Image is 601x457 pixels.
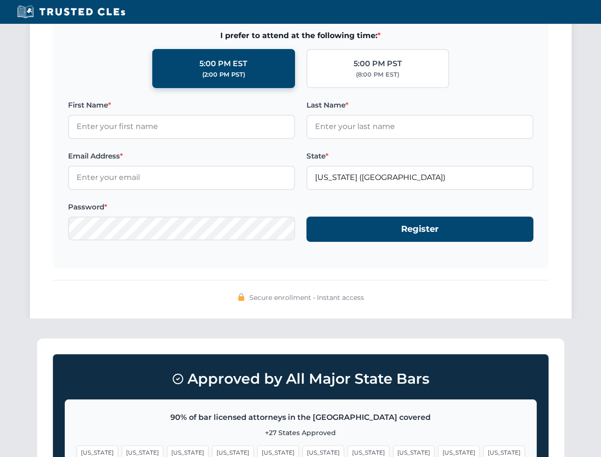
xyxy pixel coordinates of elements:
[202,70,245,79] div: (2:00 PM PST)
[68,201,295,213] label: Password
[68,166,295,189] input: Enter your email
[306,166,533,189] input: Florida (FL)
[14,5,128,19] img: Trusted CLEs
[77,427,525,438] p: +27 States Approved
[306,150,533,162] label: State
[237,293,245,301] img: 🔒
[306,99,533,111] label: Last Name
[356,70,399,79] div: (8:00 PM EST)
[306,115,533,139] input: Enter your last name
[249,292,364,303] span: Secure enrollment • Instant access
[68,99,295,111] label: First Name
[68,30,533,42] span: I prefer to attend at the following time:
[65,366,537,392] h3: Approved by All Major State Bars
[68,150,295,162] label: Email Address
[77,411,525,424] p: 90% of bar licensed attorneys in the [GEOGRAPHIC_DATA] covered
[68,115,295,139] input: Enter your first name
[306,217,533,242] button: Register
[199,58,247,70] div: 5:00 PM EST
[354,58,402,70] div: 5:00 PM PST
